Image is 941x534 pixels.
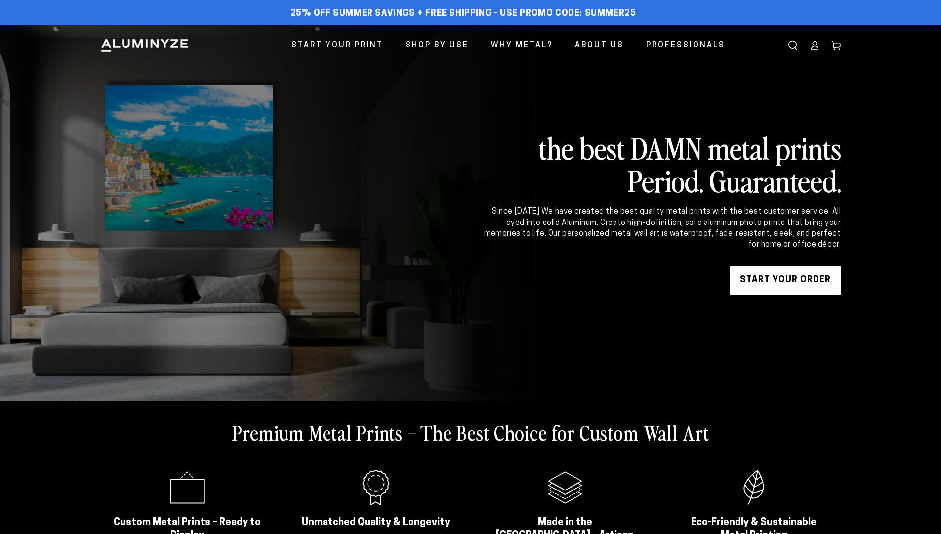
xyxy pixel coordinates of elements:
a: Professionals [639,33,733,59]
span: Shop By Use [406,39,469,53]
span: 25% off Summer Savings + Free Shipping - Use Promo Code: SUMMER25 [290,8,636,19]
span: Professionals [646,39,725,53]
div: Since [DATE] We have created the best quality metal prints with the best customer service. All dy... [483,206,841,251]
h2: Premium Metal Prints – The Best Choice for Custom Wall Art [232,419,709,445]
h2: the best DAMN metal prints Period. Guaranteed. [483,131,841,196]
a: Why Metal? [484,33,560,59]
a: About Us [568,33,631,59]
a: START YOUR Order [730,266,841,295]
a: Shop By Use [398,33,476,59]
span: Start Your Print [291,39,383,53]
span: Why Metal? [491,39,553,53]
a: Start Your Print [284,33,391,59]
img: Aluminyze [100,38,189,53]
summary: Search our site [782,35,804,56]
h2: Unmatched Quality & Longevity [301,516,451,529]
span: About Us [575,39,624,53]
